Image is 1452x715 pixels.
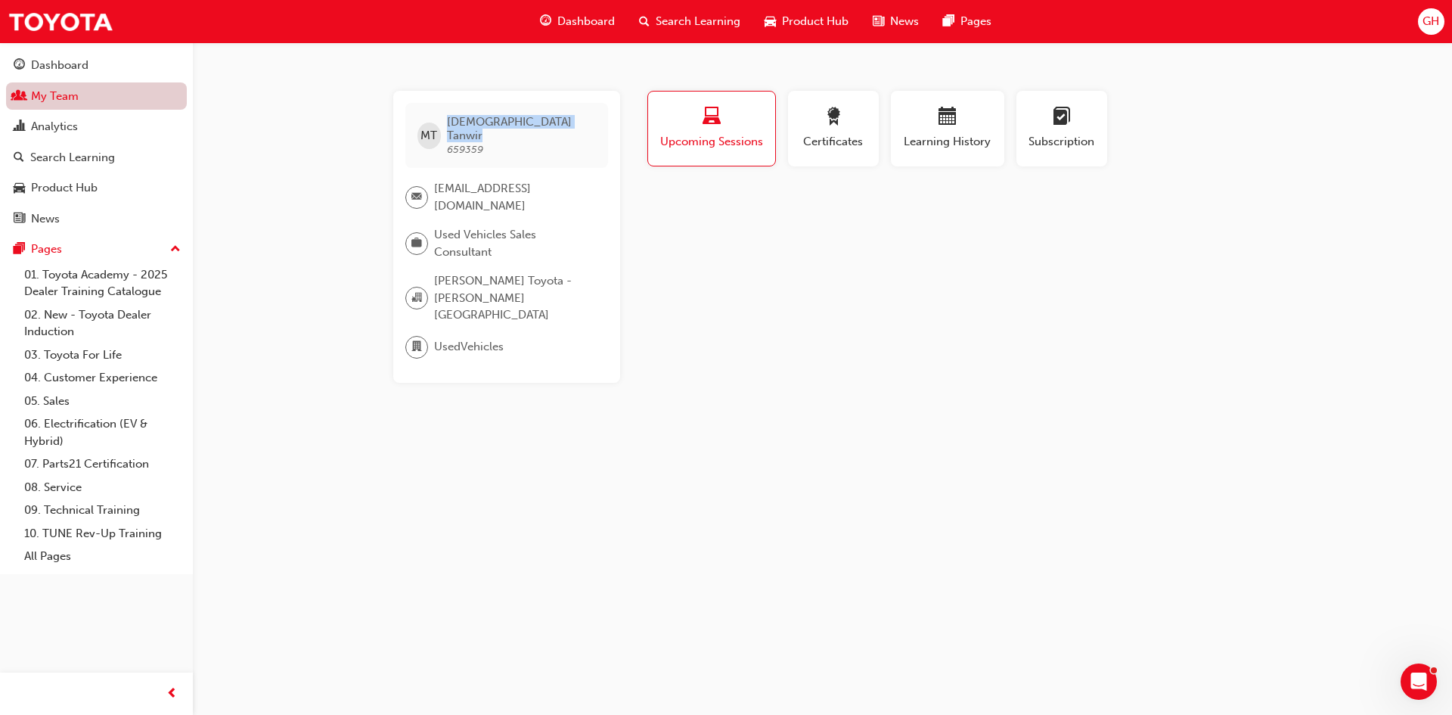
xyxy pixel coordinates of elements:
iframe: Intercom live chat [1401,664,1437,700]
span: Upcoming Sessions [659,133,764,151]
button: Learning History [891,91,1004,166]
img: Trak [8,5,113,39]
div: Analytics [31,118,78,135]
div: News [31,210,60,228]
span: UsedVehicles [434,338,504,356]
span: briefcase-icon [411,234,422,253]
button: Certificates [788,91,879,166]
button: Upcoming Sessions [647,91,776,166]
span: award-icon [824,107,842,128]
a: 08. Service [18,476,187,499]
a: 03. Toyota For Life [18,344,187,367]
button: GH [1418,8,1444,35]
div: Search Learning [30,149,115,166]
span: up-icon [170,240,181,260]
a: search-iconSearch Learning [627,6,752,37]
span: [DEMOGRAPHIC_DATA] Tanwir [447,115,595,142]
span: Learning History [902,133,993,151]
a: Product Hub [6,174,187,202]
span: Certificates [799,133,867,151]
span: search-icon [14,151,24,165]
a: pages-iconPages [931,6,1004,37]
span: chart-icon [14,120,25,134]
a: 06. Electrification (EV & Hybrid) [18,412,187,452]
span: pages-icon [943,12,954,31]
span: department-icon [411,337,422,357]
span: [PERSON_NAME] Toyota - [PERSON_NAME][GEOGRAPHIC_DATA] [434,272,596,324]
span: Subscription [1028,133,1096,151]
span: car-icon [765,12,776,31]
span: MT [420,127,437,145]
div: Product Hub [31,179,98,197]
a: 02. New - Toyota Dealer Induction [18,303,187,344]
span: Search Learning [656,13,740,30]
a: 07. Parts21 Certification [18,452,187,476]
span: calendar-icon [939,107,957,128]
span: people-icon [14,90,25,104]
span: guage-icon [540,12,551,31]
span: guage-icon [14,59,25,73]
span: organisation-icon [411,288,422,308]
a: Analytics [6,113,187,141]
a: 01. Toyota Academy - 2025 Dealer Training Catalogue [18,263,187,303]
button: Subscription [1016,91,1107,166]
span: pages-icon [14,243,25,256]
span: news-icon [873,12,884,31]
div: Pages [31,241,62,258]
button: DashboardMy TeamAnalyticsSearch LearningProduct HubNews [6,48,187,235]
a: My Team [6,82,187,110]
a: 09. Technical Training [18,499,187,522]
span: learningplan-icon [1053,107,1071,128]
a: 05. Sales [18,390,187,413]
span: email-icon [411,188,422,207]
a: All Pages [18,545,187,568]
span: car-icon [14,182,25,195]
a: news-iconNews [861,6,931,37]
a: 04. Customer Experience [18,366,187,390]
a: Dashboard [6,51,187,79]
span: 659359 [447,143,483,156]
span: News [890,13,919,30]
span: Dashboard [557,13,615,30]
span: Pages [960,13,991,30]
span: Product Hub [782,13,849,30]
a: News [6,205,187,233]
span: prev-icon [166,685,178,704]
span: laptop-icon [703,107,721,128]
span: search-icon [639,12,650,31]
a: car-iconProduct Hub [752,6,861,37]
span: [EMAIL_ADDRESS][DOMAIN_NAME] [434,180,596,214]
button: Pages [6,235,187,263]
a: Search Learning [6,144,187,172]
a: guage-iconDashboard [528,6,627,37]
span: GH [1423,13,1439,30]
a: 10. TUNE Rev-Up Training [18,522,187,546]
span: news-icon [14,213,25,226]
div: Dashboard [31,57,88,74]
span: Used Vehicles Sales Consultant [434,226,596,260]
